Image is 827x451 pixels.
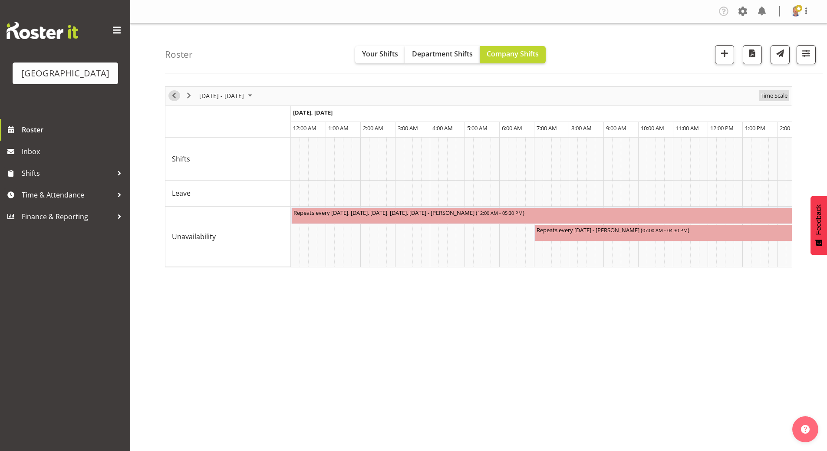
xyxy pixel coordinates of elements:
span: [DATE], [DATE] [293,109,333,116]
span: 10:00 AM [641,124,664,132]
div: next period [181,87,196,105]
span: 11:00 AM [675,124,699,132]
span: 2:00 AM [363,124,383,132]
span: 12:00 PM [710,124,734,132]
span: Time Scale [760,90,788,101]
span: 1:00 PM [745,124,765,132]
img: help-xxl-2.png [801,425,810,434]
button: October 2025 [198,90,256,101]
td: Shifts resource [165,138,291,181]
span: Feedback [815,204,823,235]
span: 9:00 AM [606,124,626,132]
span: 1:00 AM [328,124,349,132]
span: Leave [172,188,191,198]
span: 5:00 AM [467,124,488,132]
div: previous period [167,87,181,105]
span: 4:00 AM [432,124,453,132]
span: 12:00 AM - 05:30 PM [478,209,523,216]
button: Send a list of all shifts for the selected filtered period to all rostered employees. [771,45,790,64]
img: cian-ocinnseala53500ffac99bba29ecca3b151d0be656.png [791,6,801,16]
button: Download a PDF of the roster according to the set date range. [743,45,762,64]
span: Time & Attendance [22,188,113,201]
span: 8:00 AM [571,124,592,132]
span: 12:00 AM [293,124,316,132]
button: Department Shifts [405,46,480,63]
div: Timeline Week of October 10, 2025 [165,86,792,267]
span: Company Shifts [487,49,539,59]
button: Company Shifts [480,46,546,63]
span: Department Shifts [412,49,473,59]
button: Your Shifts [355,46,405,63]
span: [DATE] - [DATE] [198,90,245,101]
div: [GEOGRAPHIC_DATA] [21,67,109,80]
span: 07:00 AM - 04:30 PM [642,227,688,234]
td: Leave resource [165,181,291,207]
span: Your Shifts [362,49,398,59]
button: Add a new shift [715,45,734,64]
span: Shifts [22,167,113,180]
span: 3:00 AM [398,124,418,132]
span: Inbox [22,145,126,158]
span: 7:00 AM [537,124,557,132]
img: Rosterit website logo [7,22,78,39]
span: Shifts [172,154,190,164]
button: Time Scale [759,90,789,101]
span: Unavailability [172,231,216,242]
div: October 06 - 12, 2025 [196,87,257,105]
span: 2:00 PM [780,124,800,132]
h4: Roster [165,49,193,59]
button: Next [183,90,195,101]
span: Finance & Reporting [22,210,113,223]
button: Previous [168,90,180,101]
button: Feedback - Show survey [811,196,827,255]
button: Filter Shifts [797,45,816,64]
td: Unavailability resource [165,207,291,267]
span: Roster [22,123,126,136]
span: 6:00 AM [502,124,522,132]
